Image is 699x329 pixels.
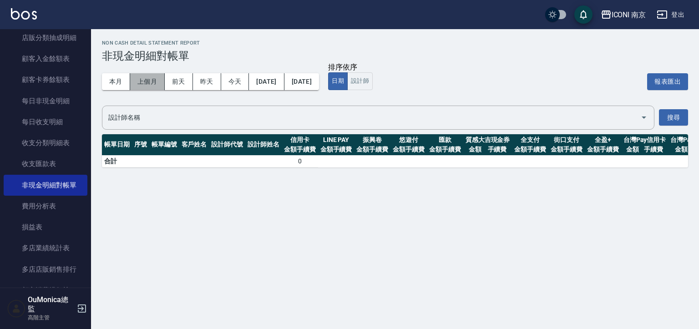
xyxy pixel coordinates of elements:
span: 手續費 [369,145,388,154]
button: save [574,5,593,24]
td: 0 [282,155,318,167]
h2: Non Cash Detail Statement Report [102,40,688,46]
th: 序號 [132,134,149,156]
button: 報表匯出 [647,73,688,90]
span: 振興卷 [356,135,388,145]
a: 收支匯款表 [4,153,87,174]
span: 手續費 [297,145,316,154]
p: 高階主管 [28,314,74,322]
span: 金額 [551,145,563,154]
span: 金額 [514,145,527,154]
th: 帳單日期 [102,134,132,156]
span: 悠遊付 [393,135,425,145]
span: 質感大吉現金券 [466,135,510,145]
a: 多店店販銷售排行 [4,259,87,280]
button: ICONI 南京 [597,5,650,24]
span: 手續費 [333,145,352,154]
span: 信用卡 [284,135,316,145]
span: 金額 [284,145,297,154]
span: 台灣Pay信用卡 [623,135,666,145]
a: 顧客入金餘額表 [4,48,87,69]
input: 設計師 [106,110,637,126]
th: 設計師代號 [209,134,245,156]
a: 多店業績統計表 [4,238,87,258]
span: 金額 [469,145,481,154]
button: 設計師 [347,72,373,90]
h5: OuMonica總監 [28,295,74,314]
span: 金額 [320,145,333,154]
img: Person [7,299,25,318]
span: 手續費 [600,145,619,154]
a: 店販分類抽成明細 [4,27,87,48]
a: 非現金明細對帳單 [4,175,87,196]
span: 金額 [626,145,639,154]
span: 街口支付 [551,135,582,145]
span: 手續費 [405,145,425,154]
b: 合計 [104,157,117,165]
a: 顧客消費排行榜 [4,280,87,301]
span: 金額 [356,145,369,154]
span: 手續費 [488,145,507,154]
span: 金額 [429,145,442,154]
span: 手續費 [527,145,546,154]
button: 昨天 [193,73,221,90]
h3: 非現金明細對帳單 [102,50,688,62]
span: 手續費 [442,145,461,154]
span: 金額 [393,145,405,154]
a: 每日收支明細 [4,111,87,132]
div: 排序依序 [328,63,638,72]
div: ICONI 南京 [612,9,646,20]
button: 本月 [102,73,130,90]
th: 設計師姓名 [245,134,282,156]
span: LINE PAY [320,135,352,145]
button: 登出 [653,6,688,23]
a: 每日非現金明細 [4,91,87,111]
th: 客戶姓名 [179,134,209,156]
button: [DATE] [249,73,284,90]
button: 搜尋 [659,109,688,126]
button: Open [637,110,651,125]
img: Logo [11,8,37,20]
button: 前天 [165,73,193,90]
button: 日期 [328,72,348,90]
span: 匯款 [429,135,461,145]
a: 費用分析表 [4,196,87,217]
button: 今天 [221,73,249,90]
button: 上個月 [130,73,165,90]
span: 手續費 [644,145,663,154]
a: 損益表 [4,217,87,238]
span: 手續費 [563,145,582,154]
th: 帳單編號 [149,134,179,156]
span: 全盈+ [587,135,619,145]
a: 報表匯出 [647,76,688,85]
span: 金額 [675,145,688,154]
span: 金額 [587,145,600,154]
a: 顧客卡券餘額表 [4,69,87,90]
button: [DATE] [284,73,319,90]
a: 收支分類明細表 [4,132,87,153]
span: 全支付 [514,135,546,145]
